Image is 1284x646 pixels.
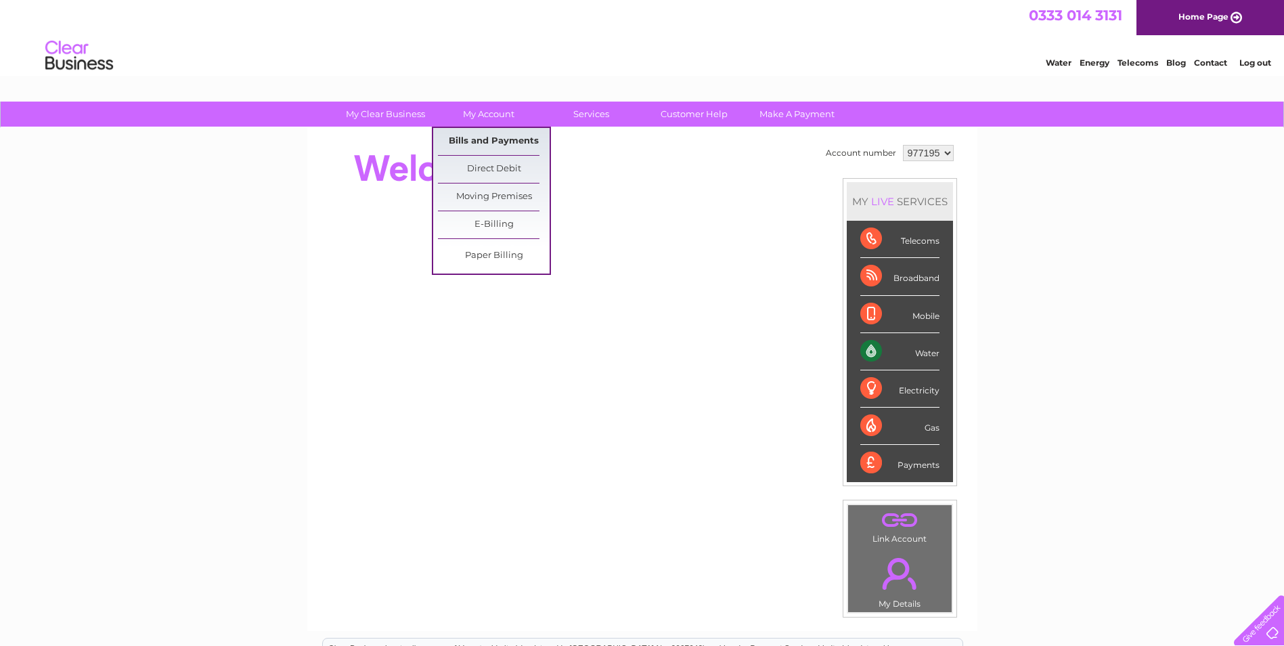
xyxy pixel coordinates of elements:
[851,550,948,597] a: .
[860,221,939,258] div: Telecoms
[822,142,900,165] td: Account number
[323,7,962,66] div: Clear Business is a trading name of Verastar Limited (registered in [GEOGRAPHIC_DATA] No. 3667643...
[860,258,939,295] div: Broadband
[438,156,550,183] a: Direct Debit
[45,35,114,77] img: logo.png
[868,195,897,208] div: LIVE
[860,333,939,370] div: Water
[741,102,853,127] a: Make A Payment
[535,102,647,127] a: Services
[1117,58,1158,68] a: Telecoms
[860,296,939,333] div: Mobile
[860,445,939,481] div: Payments
[847,182,953,221] div: MY SERVICES
[847,504,952,547] td: Link Account
[438,128,550,155] a: Bills and Payments
[438,242,550,270] a: Paper Billing
[860,370,939,408] div: Electricity
[1046,58,1071,68] a: Water
[638,102,750,127] a: Customer Help
[860,408,939,445] div: Gas
[1239,58,1271,68] a: Log out
[438,211,550,238] a: E-Billing
[847,546,952,613] td: My Details
[438,184,550,211] a: Moving Premises
[1080,58,1109,68] a: Energy
[433,102,544,127] a: My Account
[1166,58,1186,68] a: Blog
[851,509,948,532] a: .
[1194,58,1227,68] a: Contact
[330,102,441,127] a: My Clear Business
[1029,7,1122,24] a: 0333 014 3131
